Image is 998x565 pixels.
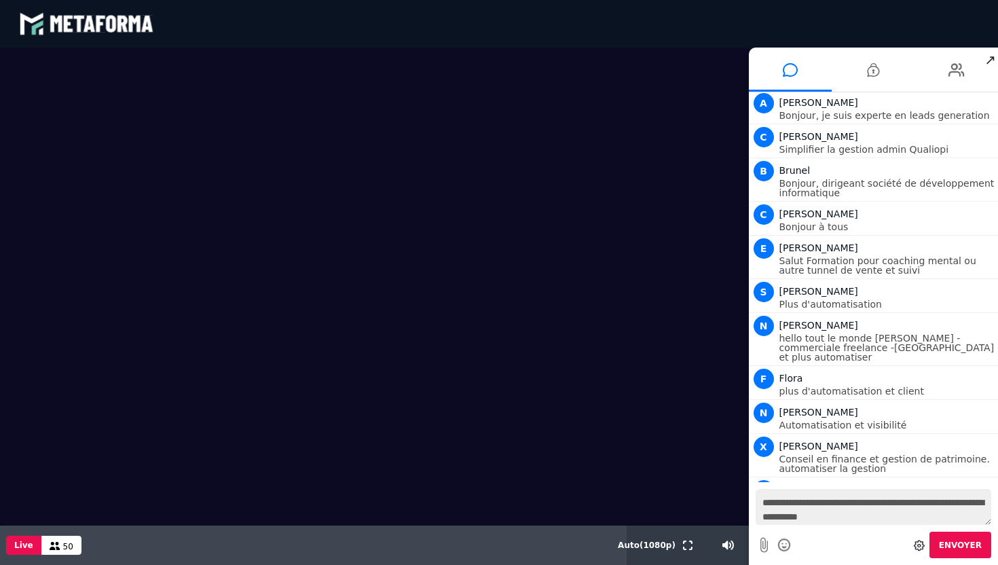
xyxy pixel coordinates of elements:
[63,542,73,551] span: 50
[754,480,774,500] span: S
[779,373,803,384] span: Flora
[779,242,858,253] span: [PERSON_NAME]
[779,165,811,176] span: Brunel
[939,541,982,550] span: Envoyer
[779,386,995,396] p: plus d'automatisation et client
[754,161,774,181] span: B
[779,131,858,142] span: [PERSON_NAME]
[754,93,774,113] span: A
[754,369,774,389] span: F
[779,256,995,275] p: Salut Formation pour coaching mental ou autre tunnel de vente et suivi
[754,316,774,336] span: N
[929,532,991,558] button: Envoyer
[618,541,676,550] span: Auto ( 1080 p)
[779,145,995,154] p: Simplifier la gestion admin Qualiopi
[779,320,858,331] span: [PERSON_NAME]
[754,437,774,457] span: X
[779,420,995,430] p: Automatisation et visibilité
[779,179,995,198] p: Bonjour, dirigeant société de développement informatique
[754,204,774,225] span: C
[779,97,858,108] span: [PERSON_NAME]
[615,526,678,565] button: Auto(1080p)
[779,222,995,232] p: Bonjour à tous
[779,333,995,362] p: hello tout le monde [PERSON_NAME] -commerciale freelance -[GEOGRAPHIC_DATA] et plus automatiser
[754,238,774,259] span: E
[779,286,858,297] span: [PERSON_NAME]
[779,441,858,452] span: [PERSON_NAME]
[779,299,995,309] p: Plus d'automatisation
[779,208,858,219] span: [PERSON_NAME]
[754,127,774,147] span: C
[754,403,774,423] span: N
[779,111,995,120] p: Bonjour, je suis experte en leads generation
[779,454,995,473] p: Conseil en finance et gestion de patrimoine. automatiser la gestion
[779,407,858,418] span: [PERSON_NAME]
[6,536,41,555] button: Live
[982,48,998,72] span: ↗
[754,282,774,302] span: S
